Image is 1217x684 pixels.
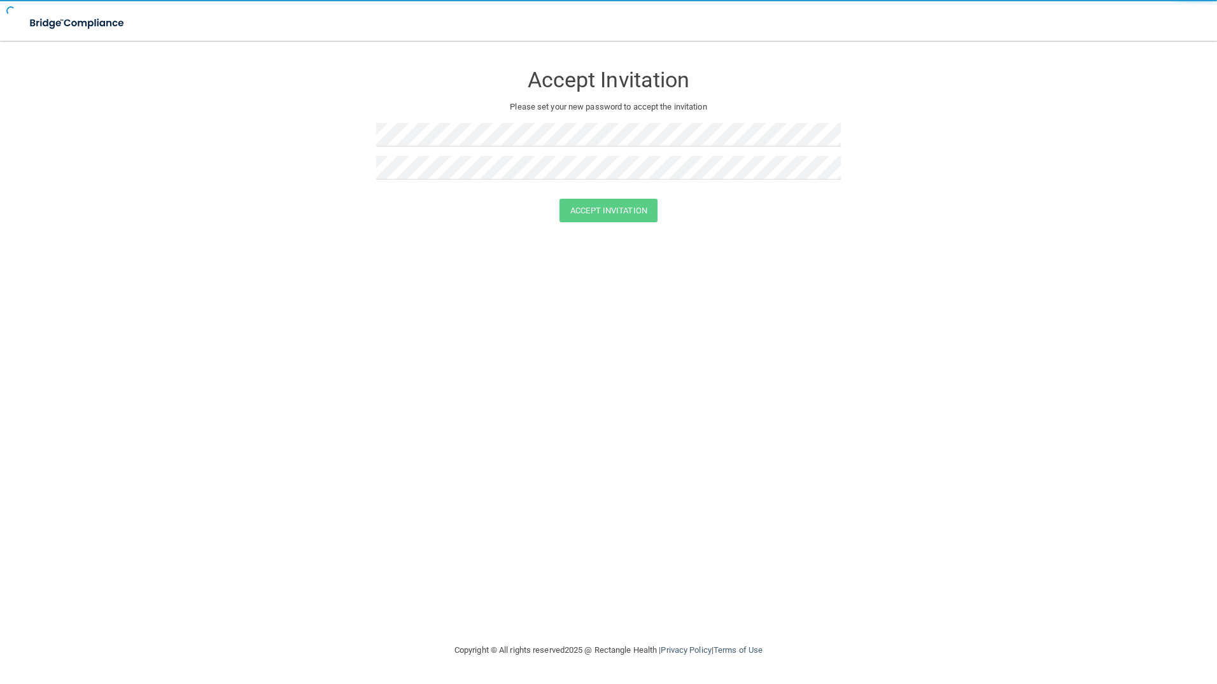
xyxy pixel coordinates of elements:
[376,630,841,671] div: Copyright © All rights reserved 2025 @ Rectangle Health | |
[19,10,136,36] img: bridge_compliance_login_screen.278c3ca4.svg
[559,199,658,222] button: Accept Invitation
[386,99,831,115] p: Please set your new password to accept the invitation
[661,645,711,655] a: Privacy Policy
[376,68,841,92] h3: Accept Invitation
[714,645,763,655] a: Terms of Use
